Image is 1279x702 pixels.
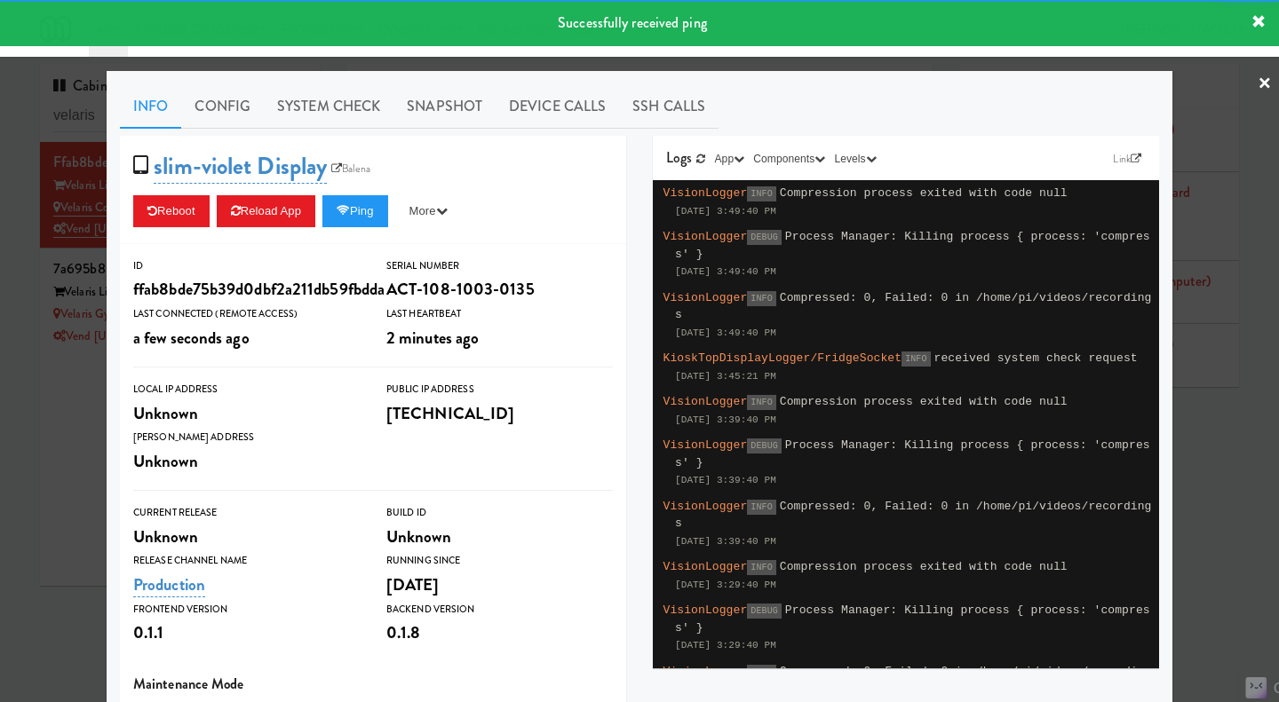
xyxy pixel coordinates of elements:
[663,291,748,304] span: VisionLogger
[675,371,776,382] span: [DATE] 3:45:21 PM
[264,84,393,129] a: System Check
[749,150,830,168] button: Components
[395,195,462,227] button: More
[133,429,360,446] div: [PERSON_NAME] Address
[133,195,210,227] button: Reboot
[386,504,613,522] div: Build Id
[675,536,776,547] span: [DATE] 3:39:40 PM
[496,84,619,129] a: Device Calls
[558,12,707,33] span: Successfully received ping
[120,84,181,129] a: Info
[386,326,479,350] span: 2 minutes ago
[675,603,1150,635] span: Process Manager: Killing process { process: 'compress' }
[322,195,388,227] button: Ping
[327,160,375,177] a: Balena
[663,186,748,200] span: VisionLogger
[830,150,880,168] button: Levels
[747,395,775,410] span: INFO
[780,395,1068,408] span: Compression process exited with code null
[393,84,496,129] a: Snapshot
[675,327,776,338] span: [DATE] 3:49:40 PM
[133,381,360,398] div: Local IP Address
[133,504,360,522] div: Current Release
[1258,57,1272,112] a: ×
[934,351,1138,365] span: received system check request
[154,149,327,184] a: slim-violet Display
[386,398,613,429] div: [TECHNICAL_ID]
[675,414,776,425] span: [DATE] 3:39:40 PM
[386,572,440,596] span: [DATE]
[675,291,1152,322] span: Compressed: 0, Failed: 0 in /home/pi/videos/recordings
[133,274,360,304] div: ffab8bde75b39d0dbf2a211db59fbdda
[133,326,250,350] span: a few seconds ago
[386,618,613,648] div: 0.1.8
[619,84,719,129] a: SSH Calls
[181,84,264,129] a: Config
[711,150,750,168] button: App
[133,552,360,570] div: Release Channel Name
[133,674,244,694] span: Maintenance Mode
[902,351,930,367] span: INFO
[747,230,782,245] span: DEBUG
[663,500,748,513] span: VisionLogger
[663,603,748,617] span: VisionLogger
[675,266,776,277] span: [DATE] 3:49:40 PM
[386,305,613,323] div: Last Heartbeat
[780,560,1068,573] span: Compression process exited with code null
[675,640,776,651] span: [DATE] 3:29:40 PM
[386,381,613,398] div: Public IP Address
[133,398,360,429] div: Unknown
[675,230,1150,261] span: Process Manager: Killing process { process: 'compress' }
[747,186,775,201] span: INFO
[663,230,748,243] span: VisionLogger
[663,665,748,678] span: VisionLogger
[386,601,613,619] div: Backend Version
[675,580,776,590] span: [DATE] 3:29:40 PM
[386,522,613,552] div: Unknown
[133,305,360,323] div: Last Connected (Remote Access)
[747,438,782,454] span: DEBUG
[675,665,1152,696] span: Compressed: 0, Failed: 0 in /home/pi/videos/recordings
[217,195,315,227] button: Reload App
[663,351,902,365] span: KioskTopDisplayLogger/FridgeSocket
[386,257,613,275] div: Serial Number
[675,206,776,217] span: [DATE] 3:49:40 PM
[780,186,1068,200] span: Compression process exited with code null
[747,291,775,306] span: INFO
[675,500,1152,531] span: Compressed: 0, Failed: 0 in /home/pi/videos/recordings
[675,475,776,485] span: [DATE] 3:39:40 PM
[675,438,1150,469] span: Process Manager: Killing process { process: 'compress' }
[747,665,775,680] span: INFO
[663,395,748,408] span: VisionLogger
[663,438,748,452] span: VisionLogger
[133,572,205,597] a: Production
[133,446,360,477] div: Unknown
[133,257,360,275] div: ID
[133,522,360,552] div: Unknown
[747,500,775,515] span: INFO
[747,560,775,575] span: INFO
[747,603,782,619] span: DEBUG
[386,274,613,304] div: ACT-108-1003-0135
[666,147,692,168] span: Logs
[133,618,360,648] div: 0.1.1
[663,560,748,573] span: VisionLogger
[1108,150,1146,168] a: Link
[386,552,613,570] div: Running Since
[133,601,360,619] div: Frontend Version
